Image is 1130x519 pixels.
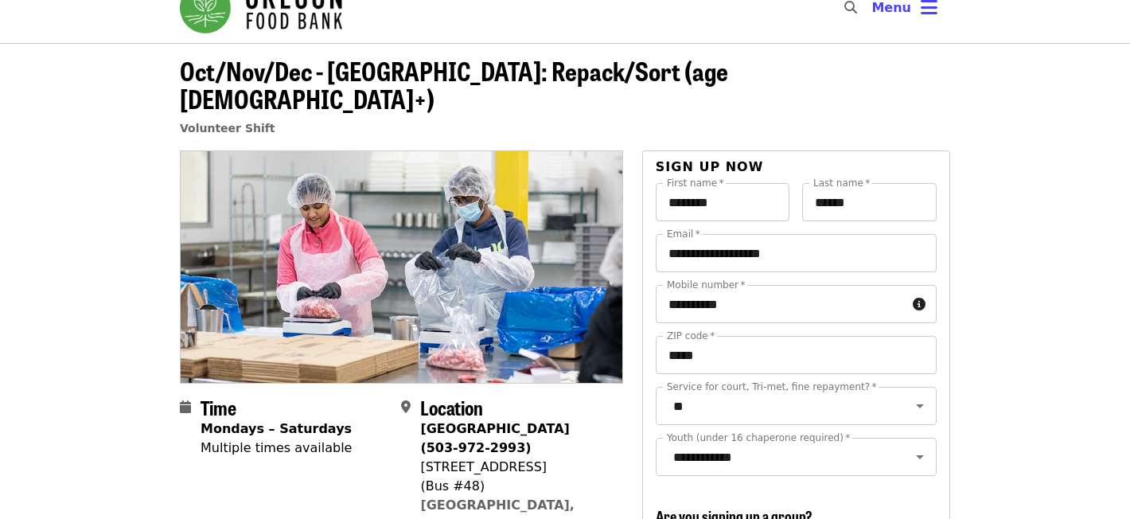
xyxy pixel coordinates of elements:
[180,52,728,117] span: Oct/Nov/Dec - [GEOGRAPHIC_DATA]: Repack/Sort (age [DEMOGRAPHIC_DATA]+)
[201,393,236,421] span: Time
[656,183,790,221] input: First name
[656,336,937,374] input: ZIP code
[656,159,764,174] span: Sign up now
[401,400,411,415] i: map-marker-alt icon
[802,183,937,221] input: Last name
[909,446,931,468] button: Open
[813,178,870,188] label: Last name
[656,285,906,323] input: Mobile number
[667,331,715,341] label: ZIP code
[913,297,925,312] i: circle-info icon
[420,421,569,455] strong: [GEOGRAPHIC_DATA] (503-972-2993)
[420,458,610,477] div: [STREET_ADDRESS]
[667,280,745,290] label: Mobile number
[667,433,850,443] label: Youth (under 16 chaperone required)
[420,393,483,421] span: Location
[420,477,610,496] div: (Bus #48)
[667,178,724,188] label: First name
[656,234,937,272] input: Email
[201,439,352,458] div: Multiple times available
[180,122,275,135] a: Volunteer Shift
[667,229,700,239] label: Email
[201,421,352,436] strong: Mondays – Saturdays
[667,382,877,392] label: Service for court, Tri-met, fine repayment?
[180,400,191,415] i: calendar icon
[909,395,931,417] button: Open
[181,151,622,382] img: Oct/Nov/Dec - Beaverton: Repack/Sort (age 10+) organized by Oregon Food Bank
